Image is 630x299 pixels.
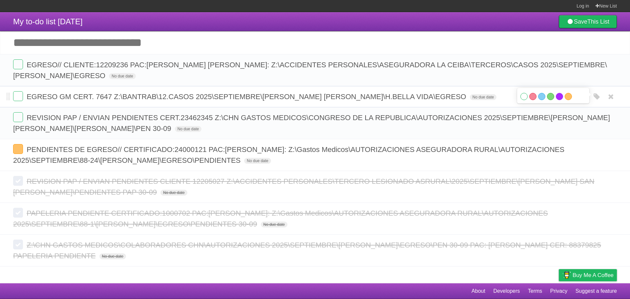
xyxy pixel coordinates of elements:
[109,73,136,79] span: No due date
[550,285,567,297] a: Privacy
[99,253,126,259] span: No due date
[13,209,548,228] span: PAPELERIA PENDIENTE CERTIFICADO:1000702 PAC:[PERSON_NAME]: Z:\Gastos Medicos\AUTORIZACIONES ASEGU...
[160,190,187,196] span: No due date
[13,241,601,260] span: Z:\CHN GASTOS MEDICOS\COLABORADORES CHN\AUTORIZACIONES 2025\SEPTIEMBRE\[PERSON_NAME]\EGRESO\PEN 3...
[13,59,23,69] label: Done
[547,93,554,100] label: Green
[13,240,23,249] label: Done
[573,269,614,281] span: Buy me a coffee
[27,93,468,101] span: EGRESO GM CERT. 7647 Z:\BANTRAB\12.CASOS 2025\SEPTIEMBRE\[PERSON_NAME] [PERSON_NAME]\H.BELLA VIDA...
[565,93,572,100] label: Orange
[529,93,536,100] label: Red
[470,94,496,100] span: No due date
[472,285,485,297] a: About
[13,145,564,164] span: PENDIENTES DE EGRESO// CERTIFICADO:24000121 PAC:[PERSON_NAME]: Z:\Gastos Medicos\AUTORIZACIONES A...
[493,285,520,297] a: Developers
[587,18,609,25] b: This List
[559,15,617,28] a: SaveThis List
[13,112,23,122] label: Done
[576,285,617,297] a: Suggest a feature
[559,269,617,281] a: Buy me a coffee
[528,285,542,297] a: Terms
[175,126,201,132] span: No due date
[13,177,595,196] span: REVISION PAP / ENVIAN PENDIENTES CLIENTE 12205027 Z:\ACCIDENTES PERSONALES\TERCERO LESIONADO ASRU...
[261,222,287,227] span: No due date
[520,93,528,100] label: White
[13,17,83,26] span: My to-do list [DATE]
[244,158,271,164] span: No due date
[538,93,545,100] label: Blue
[13,144,23,154] label: Done
[13,61,607,80] span: EGRESO// CLIENTE:12209236 PAC:[PERSON_NAME] [PERSON_NAME]: Z:\ACCIDENTES PERSONALES\ASEGURADORA L...
[13,114,610,133] span: REVISION PAP / ENVIAN PENDIENTES CERT.23462345 Z:\CHN GASTOS MEDICOS\CONGRESO DE LA REPUBLICA\AUT...
[13,208,23,218] label: Done
[13,176,23,186] label: Done
[556,93,563,100] label: Purple
[562,269,571,281] img: Buy me a coffee
[13,91,23,101] label: Done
